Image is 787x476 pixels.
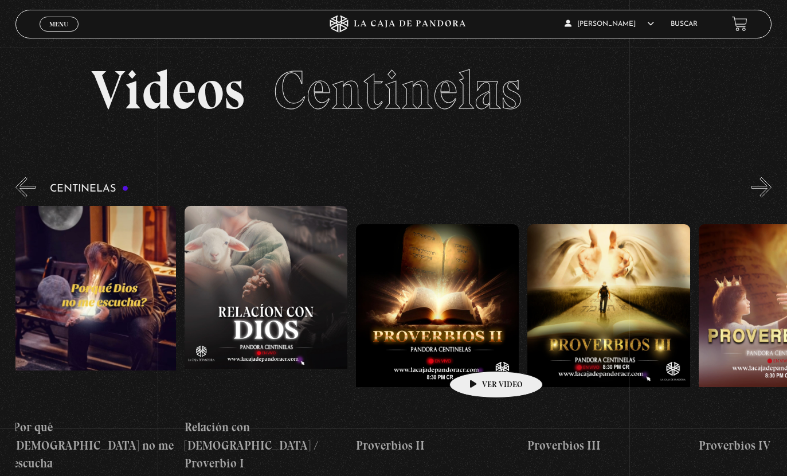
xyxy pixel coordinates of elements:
h4: Proverbios II [356,436,519,455]
h2: Videos [91,63,696,118]
a: Proverbios II [356,206,519,473]
span: [PERSON_NAME] [565,21,654,28]
a: Buscar [671,21,698,28]
span: Menu [49,21,68,28]
h4: Por qué [DEMOGRAPHIC_DATA] no me escucha [13,418,176,473]
a: Proverbios III [527,206,690,473]
span: Cerrar [45,30,72,38]
a: View your shopping cart [732,16,747,32]
button: Previous [15,177,36,197]
h3: Centinelas [50,184,128,194]
h4: Proverbios III [527,436,690,455]
button: Next [751,177,772,197]
h4: Relación con [DEMOGRAPHIC_DATA] / Proverbio I [185,418,347,473]
span: Centinelas [273,57,522,123]
a: Relación con [DEMOGRAPHIC_DATA] / Proverbio I [185,206,347,473]
a: Por qué [DEMOGRAPHIC_DATA] no me escucha [13,206,176,473]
